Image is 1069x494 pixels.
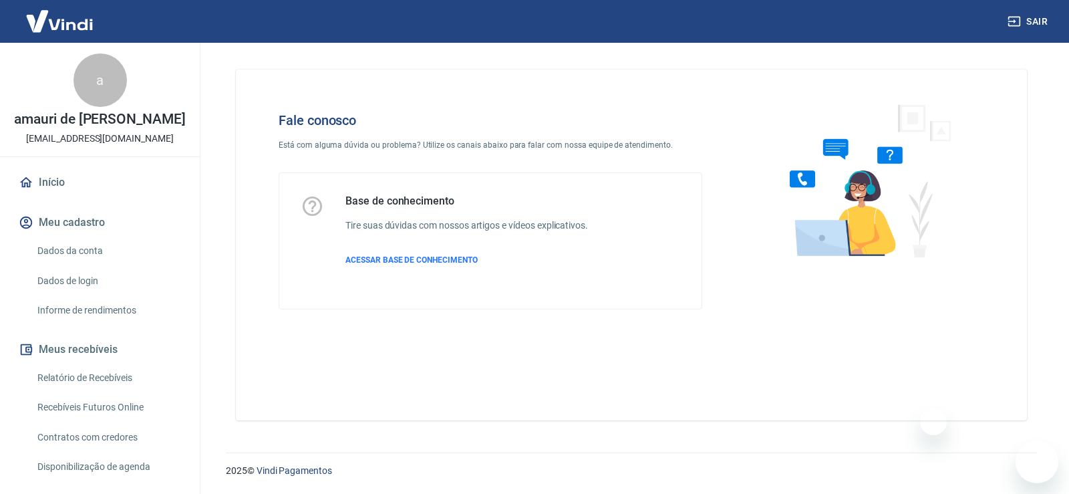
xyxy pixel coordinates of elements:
[32,453,184,481] a: Disponibilização de agenda
[279,139,702,151] p: Está com alguma dúvida ou problema? Utilize os canais abaixo para falar com nossa equipe de atend...
[16,1,103,41] img: Vindi
[920,408,947,435] iframe: Fechar mensagem
[279,112,702,128] h4: Fale conosco
[32,297,184,324] a: Informe de rendimentos
[345,219,588,233] h6: Tire suas dúvidas com nossos artigos e vídeos explicativos.
[345,255,478,265] span: ACESSAR BASE DE CONHECIMENTO
[32,394,184,421] a: Recebíveis Futuros Online
[226,464,1037,478] p: 2025 ©
[32,364,184,392] a: Relatório de Recebíveis
[32,267,184,295] a: Dados de login
[26,132,174,146] p: [EMAIL_ADDRESS][DOMAIN_NAME]
[16,335,184,364] button: Meus recebíveis
[1016,441,1058,483] iframe: Botão para abrir a janela de mensagens
[32,424,184,451] a: Contratos com credores
[345,254,588,266] a: ACESSAR BASE DE CONHECIMENTO
[345,195,588,208] h5: Base de conhecimento
[257,465,332,476] a: Vindi Pagamentos
[16,208,184,237] button: Meu cadastro
[14,112,186,126] p: amauri de [PERSON_NAME]
[73,53,127,107] div: a
[1005,9,1053,34] button: Sair
[763,91,966,269] img: Fale conosco
[32,237,184,265] a: Dados da conta
[16,168,184,197] a: Início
